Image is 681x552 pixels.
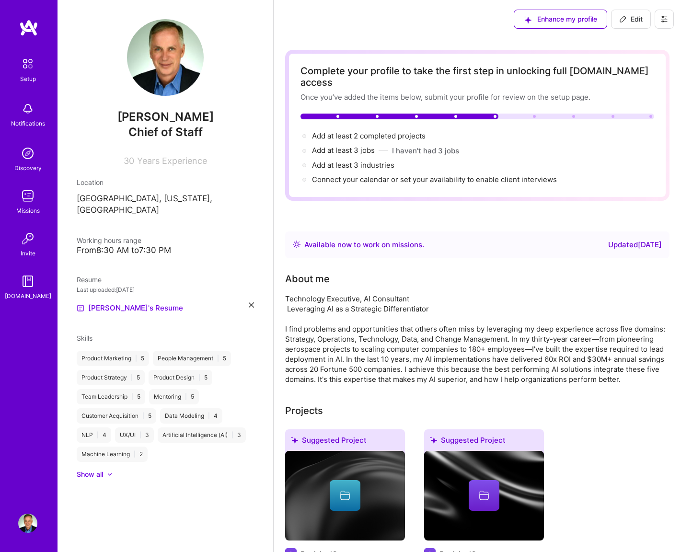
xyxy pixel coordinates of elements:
span: Connect your calendar or set your availability to enable client interviews [312,175,557,184]
img: User Avatar [18,514,37,533]
div: UX/UI 3 [115,427,154,443]
img: teamwork [18,186,37,206]
div: Product Marketing 5 [77,351,149,366]
div: Data Modeling 4 [160,408,222,424]
div: [DOMAIN_NAME] [5,291,51,301]
span: Years Experience [137,156,207,166]
img: setup [18,54,38,74]
div: Location [77,177,254,187]
span: 30 [124,156,134,166]
div: Product Strategy 5 [77,370,145,385]
div: Notifications [11,118,45,128]
div: NLP 4 [77,427,111,443]
img: logo [19,19,38,36]
div: Artificial Intelligence (AI) 3 [158,427,246,443]
div: Suggested Project [424,429,544,455]
span: | [134,450,136,458]
img: cover [285,451,405,541]
img: Invite [18,229,37,248]
div: Once you’ve added the items below, submit your profile for review on the setup page. [300,92,654,102]
div: People Management 5 [153,351,231,366]
span: | [142,412,144,420]
button: Edit [611,10,651,29]
span: Add at least 3 industries [312,161,394,170]
div: Technology Executive, AI Consultant Leveraging AI as a Strategic Differentiator I find problems a... [285,294,669,384]
span: | [131,374,133,381]
a: User Avatar [16,514,40,533]
div: Mentoring 5 [149,389,199,404]
span: | [198,374,200,381]
img: cover [424,451,544,541]
a: [PERSON_NAME]'s Resume [77,302,183,314]
span: Skills [77,334,92,342]
i: icon SuggestedTeams [291,437,298,444]
div: Suggested Project [285,429,405,455]
span: | [231,431,233,439]
div: Missions [16,206,40,216]
span: Resume [77,276,102,284]
div: Updated [DATE] [608,239,662,251]
span: | [131,393,133,401]
span: Chief of Staff [128,125,203,139]
span: | [97,431,99,439]
i: icon Close [249,302,254,308]
div: Discovery [14,163,42,173]
img: bell [18,99,37,118]
img: discovery [18,144,37,163]
p: [GEOGRAPHIC_DATA], [US_STATE], [GEOGRAPHIC_DATA] [77,193,254,216]
div: Team Leadership 5 [77,389,145,404]
div: Projects [285,403,323,418]
span: | [139,431,141,439]
span: Add at least 3 jobs [312,146,375,155]
img: User Avatar [127,19,204,96]
span: | [135,355,137,362]
span: | [217,355,219,362]
span: [PERSON_NAME] [77,110,254,124]
div: Invite [21,248,35,258]
div: Product Design 5 [149,370,212,385]
span: | [185,393,187,401]
img: Resume [77,304,84,312]
div: From 8:30 AM to 7:30 PM [77,245,254,255]
span: | [208,412,210,420]
img: guide book [18,272,37,291]
img: Availability [293,241,300,248]
div: Complete your profile to take the first step in unlocking full [DOMAIN_NAME] access [300,65,654,88]
div: Setup [20,74,36,84]
button: I haven't had 3 jobs [392,146,459,156]
div: Machine Learning 2 [77,447,148,462]
span: Working hours range [77,236,141,244]
div: Show all [77,470,103,479]
i: icon SuggestedTeams [430,437,437,444]
span: Add at least 2 completed projects [312,131,426,140]
div: Customer Acquisition 5 [77,408,156,424]
div: Last uploaded: [DATE] [77,285,254,295]
div: About me [285,272,330,286]
span: Edit [619,14,643,24]
div: Available now to work on missions . [304,239,424,251]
